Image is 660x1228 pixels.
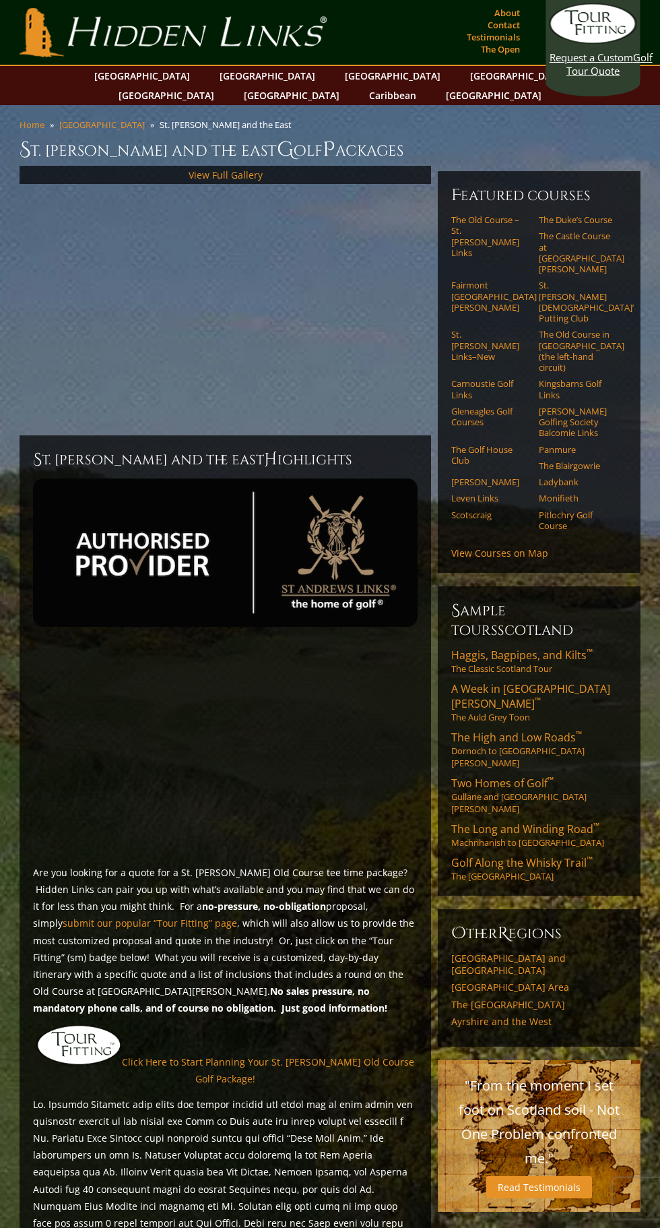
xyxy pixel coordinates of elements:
[451,510,530,520] a: Scotscraig
[539,231,618,274] a: The Castle Course at [GEOGRAPHIC_DATA][PERSON_NAME]
[189,168,263,181] a: View Full Gallery
[122,1055,414,1085] a: Click Here to Start Planning Your St. [PERSON_NAME] Old Course Golf Package!
[451,730,626,769] a: The High and Low Roads™Dornoch to [GEOGRAPHIC_DATA][PERSON_NAME]
[59,119,145,131] a: [GEOGRAPHIC_DATA]
[451,329,530,362] a: St. [PERSON_NAME] Links–New
[451,406,530,428] a: Gleneagles Golf Courses
[451,280,530,313] a: Fairmont [GEOGRAPHIC_DATA][PERSON_NAME]
[484,16,523,34] a: Contact
[451,855,626,882] a: Golf Along the Whisky Trail™The [GEOGRAPHIC_DATA]
[338,66,447,86] a: [GEOGRAPHIC_DATA]
[451,214,530,258] a: The Old Course – St. [PERSON_NAME] Links
[539,477,618,487] a: Ladybank
[202,900,326,913] strong: no-pressure, no-obligation
[20,119,44,131] a: Home
[451,822,599,836] span: The Long and Winding Road
[451,444,530,466] a: The Golf House Club
[593,820,599,832] sup: ™
[237,86,346,105] a: [GEOGRAPHIC_DATA]
[63,917,237,929] a: submit our popular “Tour Fitting” page
[451,1016,626,1028] a: Ayrshire and the West
[33,479,418,627] img: st-andrews-authorized-provider-2
[587,646,593,658] sup: ™
[451,648,593,663] span: Haggis, Bagpipes, and Kilts
[576,729,582,740] sup: ™
[88,66,197,86] a: [GEOGRAPHIC_DATA]
[451,952,626,976] a: [GEOGRAPHIC_DATA] and [GEOGRAPHIC_DATA]
[451,477,530,487] a: [PERSON_NAME]
[550,3,637,78] a: Request a CustomGolf Tour Quote
[486,1176,592,1198] a: Read Testimonials
[548,774,554,786] sup: ™
[160,119,297,131] li: St. [PERSON_NAME] and the East
[539,329,618,373] a: The Old Course in [GEOGRAPHIC_DATA] (the left-hand circuit)
[451,981,626,993] a: [GEOGRAPHIC_DATA] Area
[539,214,618,225] a: The Duke’s Course
[451,600,626,640] h6: Sample ToursScotland
[264,449,277,470] span: H
[451,999,626,1011] a: The [GEOGRAPHIC_DATA]
[451,648,626,675] a: Haggis, Bagpipes, and Kilts™The Classic Scotland Tour
[463,66,572,86] a: [GEOGRAPHIC_DATA]
[539,444,618,455] a: Panmure
[451,923,466,944] span: O
[362,86,423,105] a: Caribbean
[535,695,541,706] sup: ™
[33,640,418,856] iframe: Sir-Nicks-thoughts-on-St-Andrews
[213,66,322,86] a: [GEOGRAPHIC_DATA]
[451,493,530,503] a: Leven Links
[451,822,626,849] a: The Long and Winding Road™Machrihanish to [GEOGRAPHIC_DATA]
[451,776,554,791] span: Two Homes of Golf
[539,406,618,439] a: [PERSON_NAME] Golfing Society Balcomie Links
[550,51,633,64] span: Request a Custom
[33,864,418,1017] p: Are you looking for a quote for a St. [PERSON_NAME] Old Course tee time package? Hidden Links can...
[491,3,523,22] a: About
[451,681,626,723] a: A Week in [GEOGRAPHIC_DATA][PERSON_NAME]™The Auld Grey Toon
[463,28,523,47] a: Testimonials
[451,378,530,400] a: Carnoustie Golf Links
[539,510,618,532] a: Pitlochry Golf Course
[451,681,610,711] span: A Week in [GEOGRAPHIC_DATA][PERSON_NAME]
[587,854,593,865] sup: ™
[498,923,508,944] span: R
[323,136,335,163] span: P
[539,460,618,471] a: The Blairgowrie
[539,493,618,503] a: Monifieth
[112,86,221,105] a: [GEOGRAPHIC_DATA]
[33,449,418,470] h2: St. [PERSON_NAME] and the East ighlights
[451,855,593,870] span: Golf Along the Whisky Trail
[451,776,626,815] a: Two Homes of Golf™Gullane and [GEOGRAPHIC_DATA][PERSON_NAME]
[20,136,640,163] h1: St. [PERSON_NAME] and the East olf ackages
[451,923,626,944] h6: ther egions
[439,86,548,105] a: [GEOGRAPHIC_DATA]
[451,185,626,206] h6: Featured Courses
[451,547,548,559] a: View Courses on Map
[277,136,294,163] span: G
[539,378,618,400] a: Kingsbarns Golf Links
[477,40,523,59] a: The Open
[36,1024,122,1066] img: tourfitting-logo-large
[451,1074,626,1171] p: "From the moment I set foot on Scotland soil - Not One Problem confronted me."
[451,730,582,745] span: The High and Low Roads
[539,280,618,324] a: St. [PERSON_NAME] [DEMOGRAPHIC_DATA]’ Putting Club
